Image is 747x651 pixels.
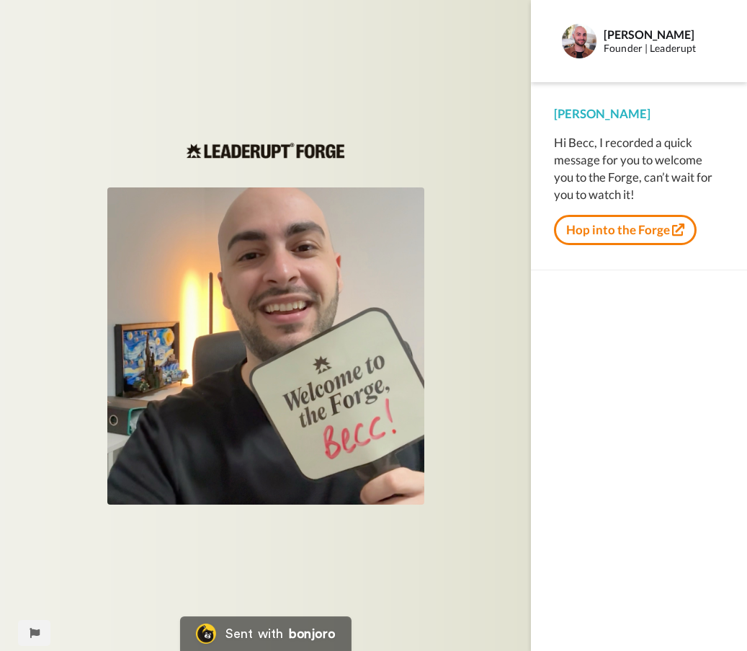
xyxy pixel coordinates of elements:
a: Bonjoro LogoSent withbonjoro [179,616,351,651]
img: 9e64dc9d-f57f-4024-8b15-c5e25a420067 [187,143,345,159]
div: [PERSON_NAME] [554,105,724,123]
img: Profile Image [562,24,596,58]
div: Sent with [225,627,283,640]
div: [PERSON_NAME] [604,27,723,41]
a: Hop into the Forge [554,215,697,245]
div: bonjoro [289,627,335,640]
div: Hi Becc, I recorded a quick message for you to welcome you to the Forge, can’t wait for you to wa... [554,134,724,203]
div: Founder | Leaderupt [604,43,723,55]
img: Bonjoro Logo [195,624,215,644]
img: 70d5bdd3-5e79-4de7-b827-561892218174-thumb.jpg [107,187,424,505]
